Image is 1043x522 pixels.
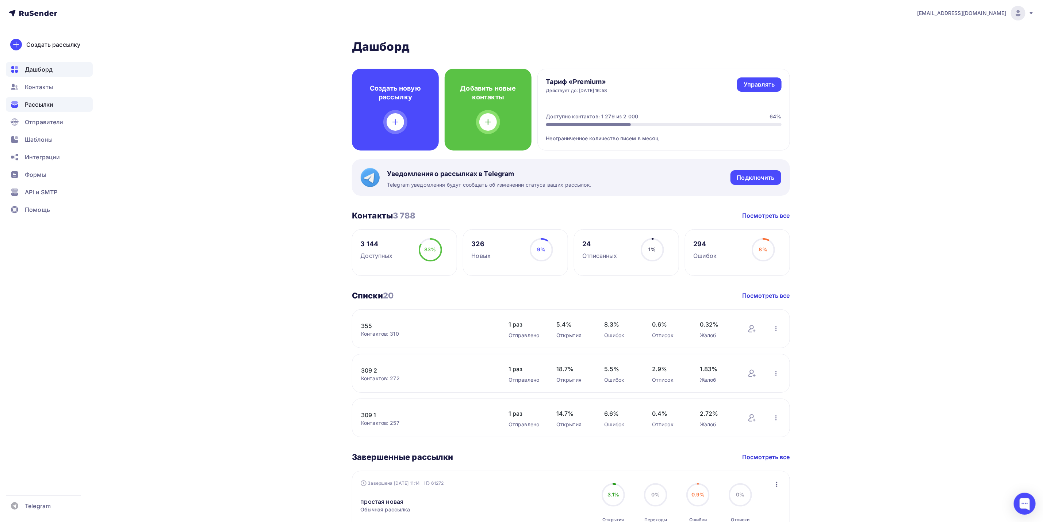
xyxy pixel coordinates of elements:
span: Интеграции [25,153,60,161]
div: Контактов: 257 [361,419,494,427]
div: Отправлено [509,376,542,384]
span: 5.5% [604,365,637,373]
h4: Добавить новые контакты [456,84,520,102]
div: Ошибок [604,421,637,428]
div: Контактов: 310 [361,330,494,338]
div: Открытия [556,332,590,339]
div: Неограниченное количество писем в месяц [546,126,782,142]
div: Отписанных [583,251,617,260]
span: Telegram уведомления будут сообщать об изменении статуса ваших рассылок. [387,181,591,188]
span: 1 раз [509,409,542,418]
span: Контакты [25,83,53,91]
span: Дашборд [25,65,53,74]
div: Ошибок [604,332,637,339]
span: 8.3% [604,320,637,329]
span: 1.83% [700,365,733,373]
span: Обычная рассылка [361,506,410,513]
div: Контактов: 272 [361,375,494,382]
span: 2.72% [700,409,733,418]
span: Отправители [25,118,64,126]
span: Шаблоны [25,135,53,144]
a: Дашборд [6,62,93,77]
div: Отписок [652,332,685,339]
div: Отправлено [509,421,542,428]
span: 9% [537,246,545,252]
span: 20 [383,291,394,300]
span: [EMAIL_ADDRESS][DOMAIN_NAME] [917,9,1006,17]
a: 309 1 [361,411,485,419]
a: Формы [6,167,93,182]
a: 355 [361,321,485,330]
span: 0% [736,491,745,498]
span: 0.6% [652,320,685,329]
div: 3 144 [361,240,393,248]
div: Завершена [DATE] 11:14 [361,480,444,487]
span: 14.7% [556,409,590,418]
div: 64% [770,113,781,120]
div: Жалоб [700,376,733,384]
a: 309 2 [361,366,485,375]
span: Telegram [25,502,51,510]
span: 1 раз [509,365,542,373]
div: 294 [694,240,717,248]
div: 326 [472,240,491,248]
div: Доступных [361,251,393,260]
span: Формы [25,170,46,179]
a: Контакты [6,80,93,94]
a: Рассылки [6,97,93,112]
h2: Дашборд [352,39,790,54]
span: Помощь [25,205,50,214]
span: Рассылки [25,100,53,109]
div: Новых [472,251,491,260]
a: Отправители [6,115,93,129]
div: Подключить [737,174,775,182]
span: 0.4% [652,409,685,418]
span: ID [425,480,430,487]
span: 0.9% [691,491,705,498]
div: Отправлено [509,332,542,339]
a: Посмотреть все [742,291,790,300]
div: Доступно контактов: 1 279 из 2 000 [546,113,639,120]
span: 6.6% [604,409,637,418]
div: Жалоб [700,421,733,428]
div: 24 [583,240,617,248]
span: API и SMTP [25,188,57,197]
div: Создать рассылку [26,40,80,49]
div: Жалоб [700,332,733,339]
div: Отписок [652,421,685,428]
span: 61272 [431,480,444,487]
div: Управлять [744,80,775,89]
a: Посмотреть все [742,211,790,220]
span: 2.9% [652,365,685,373]
span: Уведомления о рассылках в Telegram [387,169,591,178]
span: 18.7% [556,365,590,373]
a: Шаблоны [6,132,93,147]
div: Отписок [652,376,685,384]
span: 8% [759,246,767,252]
h3: Контакты [352,210,416,221]
span: 1% [648,246,656,252]
h4: Тариф «Premium» [546,77,607,86]
span: 1 раз [509,320,542,329]
span: 0% [652,491,660,498]
h3: Завершенные рассылки [352,452,453,462]
span: 3 788 [393,211,416,220]
a: [EMAIL_ADDRESS][DOMAIN_NAME] [917,6,1034,20]
span: 83% [424,246,436,252]
h4: Создать новую рассылку [364,84,427,102]
div: Действует до: [DATE] 16:58 [546,88,607,94]
a: простая новая [361,497,404,506]
a: Посмотреть все [742,453,790,461]
span: 0.32% [700,320,733,329]
div: Ошибок [604,376,637,384]
h3: Списки [352,290,394,301]
span: 5.4% [556,320,590,329]
div: Открытия [556,421,590,428]
div: Ошибок [694,251,717,260]
span: 3.1% [607,491,620,498]
div: Открытия [556,376,590,384]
